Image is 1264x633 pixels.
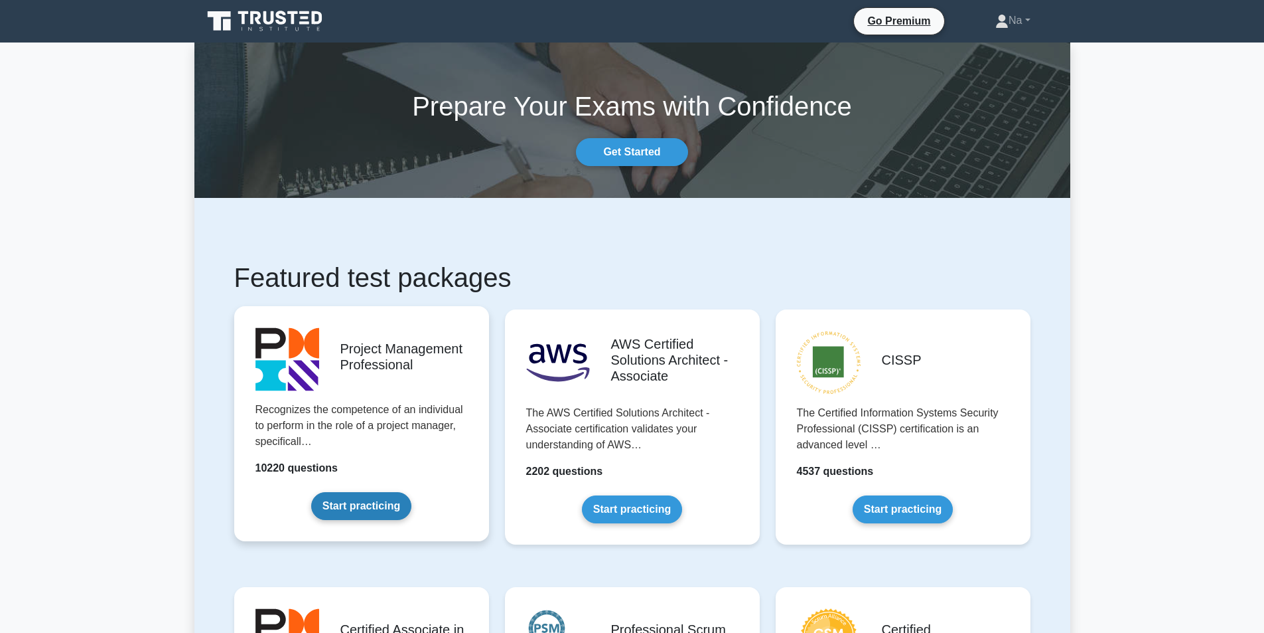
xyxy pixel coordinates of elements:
[853,496,953,523] a: Start practicing
[311,492,411,520] a: Start practicing
[859,13,938,29] a: Go Premium
[582,496,682,523] a: Start practicing
[576,138,687,166] a: Get Started
[963,7,1062,34] a: Na
[234,262,1030,294] h1: Featured test packages
[194,90,1070,122] h1: Prepare Your Exams with Confidence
